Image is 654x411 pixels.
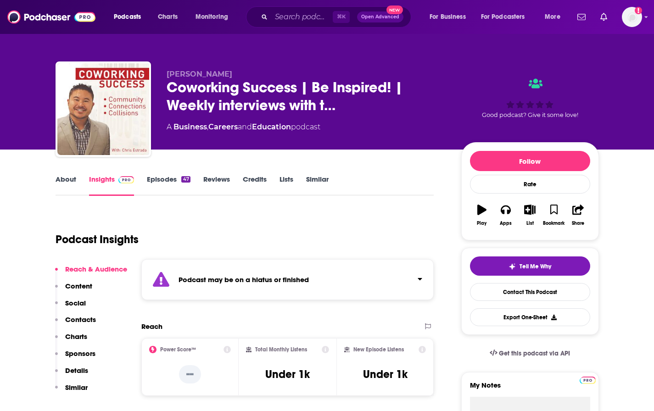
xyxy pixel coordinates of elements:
span: , [207,122,208,131]
p: Similar [65,383,88,392]
span: Tell Me Why [520,263,551,270]
h2: New Episode Listens [353,346,404,353]
button: Share [566,199,590,232]
label: My Notes [470,381,590,397]
span: For Business [430,11,466,23]
h2: Power Score™ [160,346,196,353]
button: Apps [494,199,518,232]
span: Charts [158,11,178,23]
button: Contacts [55,315,96,332]
button: open menu [107,10,153,24]
h2: Total Monthly Listens [255,346,307,353]
p: Details [65,366,88,375]
svg: Add a profile image [635,7,642,14]
a: Lists [279,175,293,196]
h3: Under 1k [363,367,408,381]
button: Details [55,366,88,383]
button: Similar [55,383,88,400]
span: For Podcasters [481,11,525,23]
span: Monitoring [196,11,228,23]
span: Get this podcast via API [499,350,570,357]
button: Open AdvancedNew [357,11,403,22]
section: Click to expand status details [141,259,434,300]
button: open menu [423,10,477,24]
p: Content [65,282,92,290]
span: and [238,122,252,131]
a: Get this podcast via API [482,342,578,365]
a: Pro website [580,375,596,384]
a: Credits [243,175,267,196]
span: New [386,6,403,14]
button: Follow [470,151,590,171]
p: Contacts [65,315,96,324]
span: Logged in as tinajoell1 [622,7,642,27]
span: [PERSON_NAME] [167,70,232,78]
a: Similar [306,175,329,196]
button: open menu [189,10,240,24]
a: Show notifications dropdown [574,9,589,25]
div: Good podcast? Give it some love! [461,70,599,127]
a: Contact This Podcast [470,283,590,301]
a: InsightsPodchaser Pro [89,175,134,196]
p: Sponsors [65,349,95,358]
a: Business [173,122,207,131]
button: Reach & Audience [55,265,127,282]
button: open menu [538,10,572,24]
a: About [56,175,76,196]
div: Share [572,221,584,226]
button: tell me why sparkleTell Me Why [470,256,590,276]
p: Reach & Audience [65,265,127,273]
h2: Reach [141,322,162,331]
a: Education [252,122,291,131]
span: ⌘ K [333,11,350,23]
div: Rate [470,175,590,194]
a: Show notifications dropdown [597,9,611,25]
span: More [545,11,560,23]
p: Charts [65,332,87,341]
img: User Profile [622,7,642,27]
button: Play [470,199,494,232]
img: Coworking Success | Be Inspired! | Weekly interviews with today's successful and inspiring Entrep... [57,63,149,155]
div: Play [477,221,486,226]
a: Careers [208,122,238,131]
div: Apps [500,221,512,226]
button: Content [55,282,92,299]
button: Social [55,299,86,316]
a: Reviews [203,175,230,196]
span: Podcasts [114,11,141,23]
a: Charts [152,10,183,24]
p: -- [179,365,201,383]
a: Episodes47 [147,175,190,196]
img: Podchaser Pro [580,377,596,384]
img: tell me why sparkle [509,263,516,270]
button: open menu [475,10,538,24]
p: Social [65,299,86,307]
button: Export One-Sheet [470,308,590,326]
button: Bookmark [542,199,566,232]
div: A podcast [167,122,320,133]
div: List [526,221,534,226]
input: Search podcasts, credits, & more... [271,10,333,24]
img: Podchaser - Follow, Share and Rate Podcasts [7,8,95,26]
div: 47 [181,176,190,183]
div: Search podcasts, credits, & more... [255,6,420,28]
span: Open Advanced [361,15,399,19]
button: Show profile menu [622,7,642,27]
span: Good podcast? Give it some love! [482,111,578,118]
button: Charts [55,332,87,349]
div: Bookmark [543,221,565,226]
button: Sponsors [55,349,95,366]
h1: Podcast Insights [56,233,139,246]
img: Podchaser Pro [118,176,134,183]
h3: Under 1k [265,367,310,381]
strong: Podcast may be on a hiatus or finished [179,275,309,284]
button: List [518,199,542,232]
